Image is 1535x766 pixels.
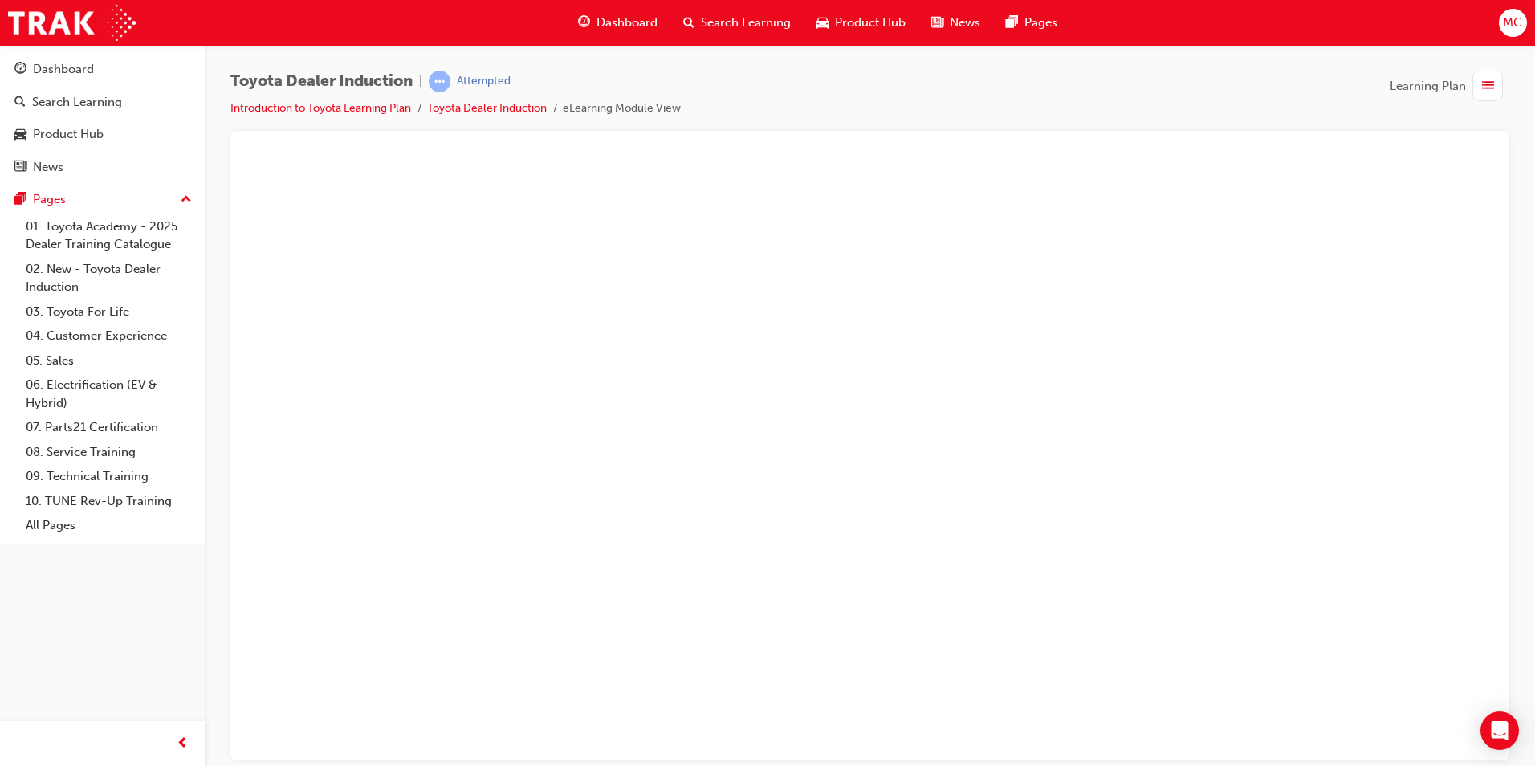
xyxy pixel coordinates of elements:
[33,60,94,79] div: Dashboard
[33,158,63,177] div: News
[19,464,198,489] a: 09. Technical Training
[578,13,590,33] span: guage-icon
[1482,76,1494,96] span: list-icon
[19,489,198,514] a: 10. TUNE Rev-Up Training
[19,257,198,299] a: 02. New - Toyota Dealer Induction
[596,14,658,32] span: Dashboard
[6,51,198,185] button: DashboardSearch LearningProduct HubNews
[14,161,26,175] span: news-icon
[1390,77,1466,96] span: Learning Plan
[816,13,829,33] span: car-icon
[6,55,198,84] a: Dashboard
[19,373,198,415] a: 06. Electrification (EV & Hybrid)
[19,214,198,257] a: 01. Toyota Academy - 2025 Dealer Training Catalogue
[683,13,694,33] span: search-icon
[457,74,511,89] div: Attempted
[33,190,66,209] div: Pages
[804,6,918,39] a: car-iconProduct Hub
[19,299,198,324] a: 03. Toyota For Life
[177,734,189,754] span: prev-icon
[230,101,411,115] a: Introduction to Toyota Learning Plan
[563,100,681,118] li: eLearning Module View
[1503,14,1522,32] span: MC
[32,93,122,112] div: Search Learning
[19,324,198,348] a: 04. Customer Experience
[14,96,26,110] span: search-icon
[6,185,198,214] button: Pages
[835,14,906,32] span: Product Hub
[6,88,198,117] a: Search Learning
[6,120,198,149] a: Product Hub
[993,6,1070,39] a: pages-iconPages
[429,71,450,92] span: learningRecordVerb_ATTEMPT-icon
[427,101,547,115] a: Toyota Dealer Induction
[1499,9,1527,37] button: MC
[701,14,791,32] span: Search Learning
[419,72,422,91] span: |
[565,6,670,39] a: guage-iconDashboard
[1024,14,1057,32] span: Pages
[33,125,104,144] div: Product Hub
[19,415,198,440] a: 07. Parts21 Certification
[181,189,192,210] span: up-icon
[14,193,26,207] span: pages-icon
[6,153,198,182] a: News
[950,14,980,32] span: News
[230,72,413,91] span: Toyota Dealer Induction
[931,13,943,33] span: news-icon
[1390,71,1509,101] button: Learning Plan
[14,63,26,77] span: guage-icon
[19,513,198,538] a: All Pages
[1480,711,1519,750] div: Open Intercom Messenger
[8,5,136,41] img: Trak
[670,6,804,39] a: search-iconSearch Learning
[14,128,26,142] span: car-icon
[19,440,198,465] a: 08. Service Training
[918,6,993,39] a: news-iconNews
[19,348,198,373] a: 05. Sales
[1006,13,1018,33] span: pages-icon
